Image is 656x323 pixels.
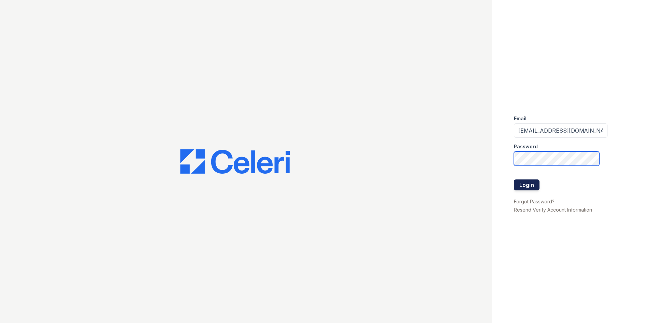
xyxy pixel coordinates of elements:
[514,179,539,190] button: Login
[514,115,527,122] label: Email
[514,199,555,204] a: Forgot Password?
[514,207,592,213] a: Resend Verify Account Information
[514,143,538,150] label: Password
[180,149,290,174] img: CE_Logo_Blue-a8612792a0a2168367f1c8372b55b34899dd931a85d93a1a3d3e32e68fde9ad4.png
